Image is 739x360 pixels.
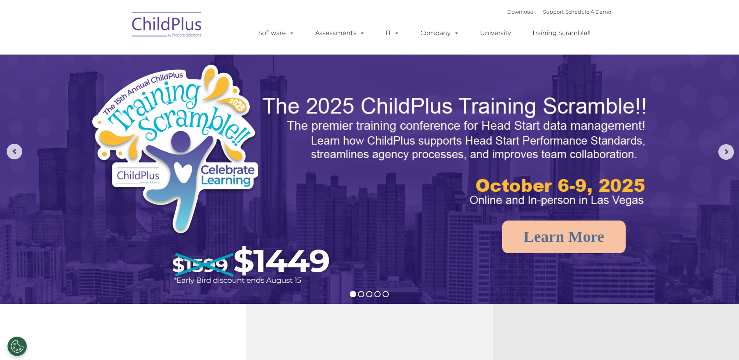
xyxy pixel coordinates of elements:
iframe: Chat Widget [612,276,739,360]
a: Support [543,9,564,15]
a: Training Scramble!! [524,25,598,41]
a: University [472,25,519,41]
button: Cookies Settings [7,337,27,356]
a: Download [507,9,534,15]
a: Software [250,25,302,41]
span: Phone number [108,83,141,89]
a: Company [413,25,467,41]
span: Last name [108,51,132,57]
font: | [507,9,611,15]
a: Schedule A Demo [565,9,611,15]
a: IT [378,25,407,41]
a: Learn More [502,221,626,253]
img: ChildPlus by Procare Solutions [128,6,206,45]
a: Assessments [307,25,373,41]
